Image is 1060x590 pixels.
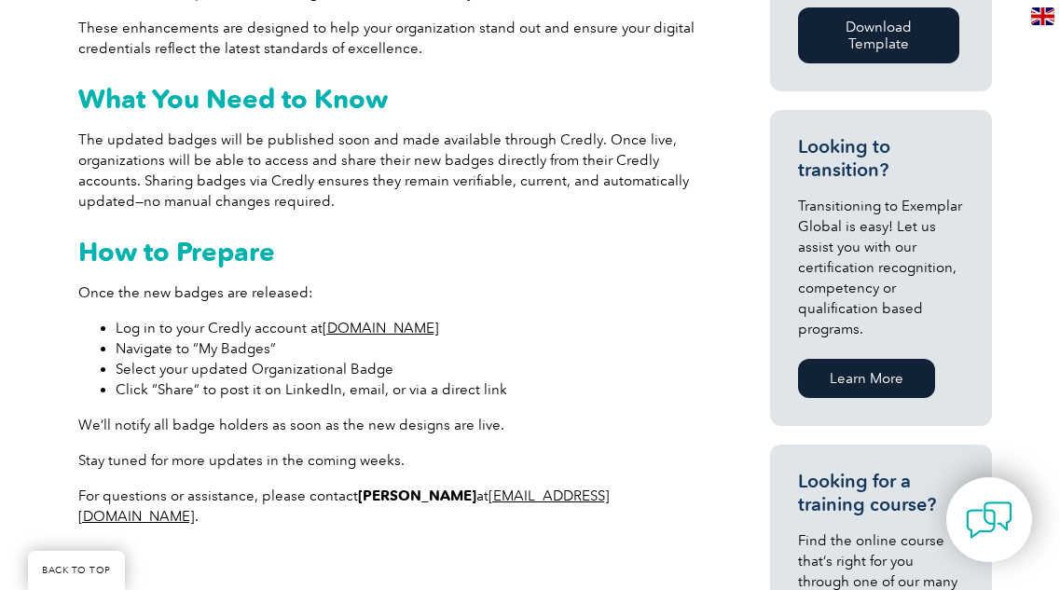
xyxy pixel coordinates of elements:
[78,282,706,303] p: Once the new badges are released:
[798,359,935,398] a: Learn More
[78,83,388,115] strong: What You Need to Know
[78,486,706,527] p: For questions or assistance, please contact at .
[966,497,1012,543] img: contact-chat.png
[78,236,275,268] strong: How to Prepare
[78,18,706,59] p: These enhancements are designed to help your organization stand out and ensure your digital crede...
[28,551,125,590] a: BACK TO TOP
[78,415,706,435] p: We’ll notify all badge holders as soon as the new designs are live.
[78,450,706,471] p: Stay tuned for more updates in the coming weeks.
[358,487,476,504] strong: [PERSON_NAME]
[798,196,964,339] p: Transitioning to Exemplar Global is easy! Let us assist you with our certification recognition, c...
[116,338,706,359] li: Navigate to “My Badges”
[798,470,964,516] h3: Looking for a training course?
[798,135,964,182] h3: Looking to transition?
[1031,7,1054,25] img: en
[323,320,439,336] a: [DOMAIN_NAME]
[116,359,706,379] li: Select your updated Organizational Badge
[116,318,706,338] li: Log in to your Credly account at
[78,130,706,212] p: The updated badges will be published soon and made available through Credly. Once live, organizat...
[116,379,706,400] li: Click “Share” to post it on LinkedIn, email, or via a direct link
[798,7,959,63] a: Download Template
